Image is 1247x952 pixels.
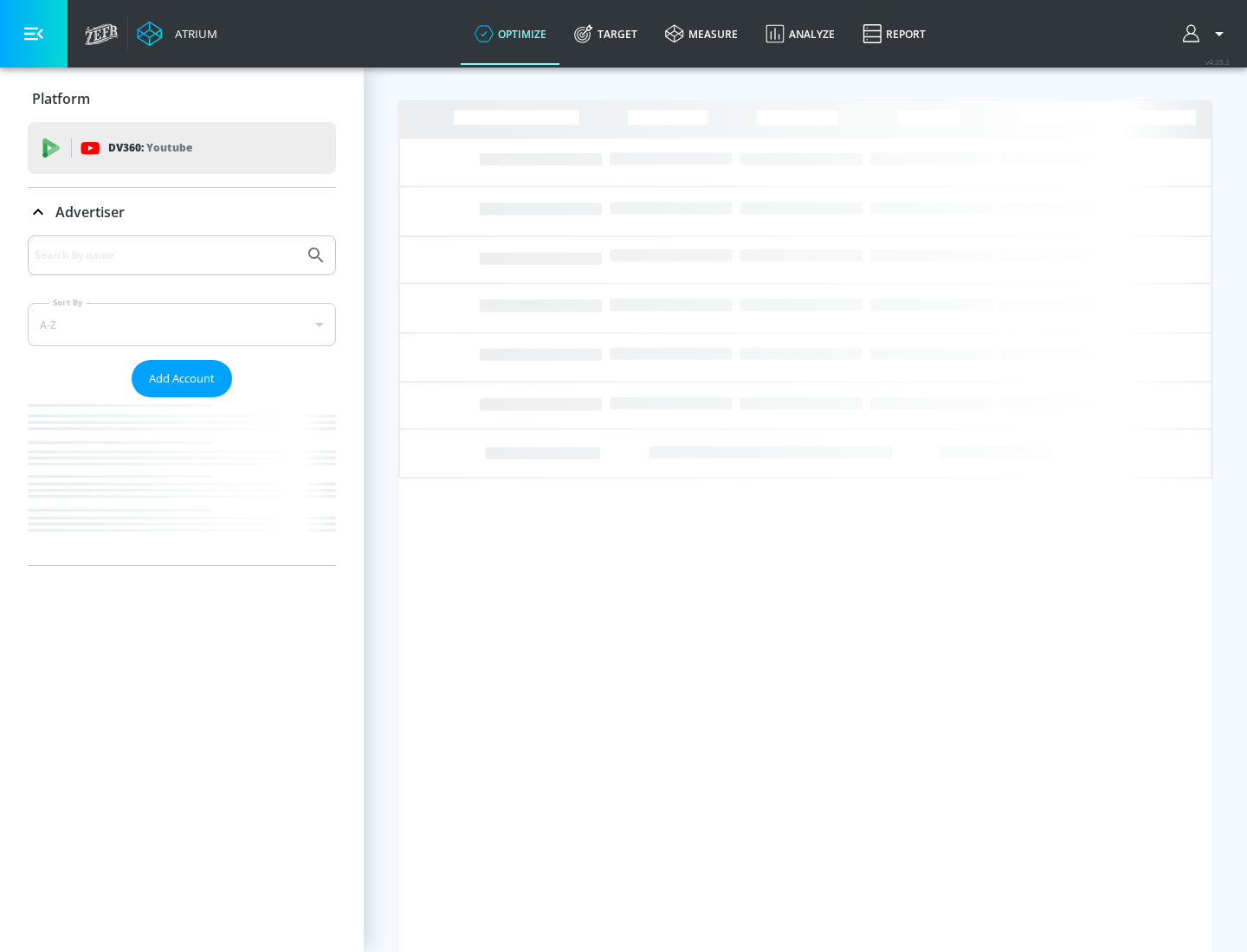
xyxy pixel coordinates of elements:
a: optimize [461,3,560,65]
a: Target [560,3,651,65]
a: Atrium [137,21,217,47]
div: Atrium [168,26,217,42]
div: Advertiser [28,188,336,236]
label: Sort By [49,297,87,308]
input: Search by name [35,244,297,267]
div: DV360: Youtube [28,122,336,174]
p: DV360: [108,138,192,158]
span: v 4.25.2 [1205,57,1230,67]
div: Advertiser [28,235,336,565]
button: Add Account [132,360,232,397]
p: Advertiser [55,203,125,222]
div: Platform [28,74,336,123]
p: Platform [32,89,90,108]
a: measure [651,3,752,65]
div: A-Z [28,303,336,346]
nav: list of Advertiser [28,397,336,565]
p: Youtube [146,138,192,157]
a: Analyze [752,3,849,65]
a: Report [849,3,940,65]
span: Add Account [149,369,215,389]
